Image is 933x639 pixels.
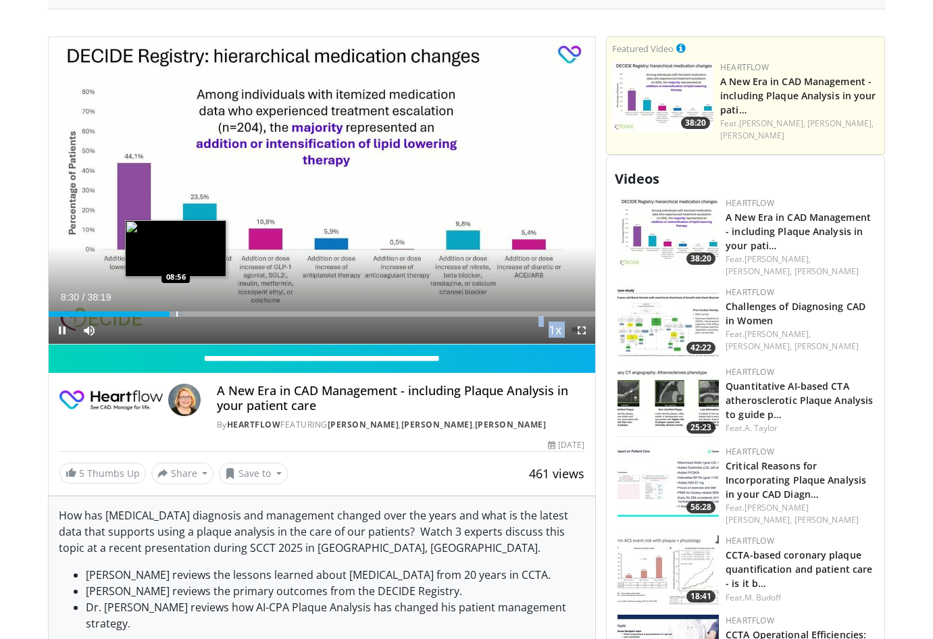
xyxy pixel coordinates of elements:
[87,292,111,303] span: 38:19
[59,384,163,416] img: Heartflow
[49,311,596,317] div: Progress Bar
[49,317,76,344] button: Pause
[328,419,399,430] a: [PERSON_NAME]
[219,463,288,484] button: Save to
[86,599,586,632] li: Dr. [PERSON_NAME] reviews how AI-CPA Plaque Analysis has changed his patient management strategy.
[475,419,547,430] a: [PERSON_NAME]
[617,286,719,357] img: 65719914-b9df-436f-8749-217792de2567.150x105_q85_crop-smart_upscale.jpg
[49,37,596,345] video-js: Video Player
[227,419,281,430] a: Heartflow
[168,384,201,416] img: Avatar
[745,592,782,603] a: M. Budoff
[739,118,805,129] a: [PERSON_NAME],
[720,75,876,116] a: A New Era in CAD Management - including Plaque Analysis in your pati…
[795,514,859,526] a: [PERSON_NAME]
[795,265,859,277] a: [PERSON_NAME]
[726,253,874,278] div: Feat.
[529,465,584,482] span: 461 views
[726,615,774,626] a: Heartflow
[617,446,719,517] a: 56:28
[548,439,584,451] div: [DATE]
[726,446,774,457] a: Heartflow
[615,170,659,188] span: Videos
[217,384,584,413] h4: A New Era in CAD Management - including Plaque Analysis in your patient care
[726,502,809,526] a: [PERSON_NAME] [PERSON_NAME],
[617,446,719,517] img: b2ff4880-67be-4c9f-bf3d-a798f7182cd6.150x105_q85_crop-smart_upscale.jpg
[61,292,79,303] span: 8:30
[617,366,719,437] img: 248d14eb-d434-4f54-bc7d-2124e3d05da6.150x105_q85_crop-smart_upscale.jpg
[617,366,719,437] a: 25:23
[726,211,871,252] a: A New Era in CAD Management - including Plaque Analysis in your pati…
[686,342,715,354] span: 42:22
[686,590,715,603] span: 18:41
[726,548,872,590] a: CCTA-based coronary plaque quantification and patient care - is it b…
[726,535,774,546] a: Heartflow
[726,340,792,352] a: [PERSON_NAME],
[745,328,811,340] a: [PERSON_NAME],
[720,118,879,142] div: Feat.
[568,317,595,344] button: Fullscreen
[726,286,774,298] a: Heartflow
[726,459,866,501] a: Critical Reasons for Incorporating Plaque Analysis in your CAD Diagn…
[726,592,874,604] div: Feat.
[745,422,778,434] a: A. Taylor
[617,197,719,268] img: 738d0e2d-290f-4d89-8861-908fb8b721dc.150x105_q85_crop-smart_upscale.jpg
[612,43,674,55] small: Featured Video
[726,328,874,353] div: Feat.
[726,265,792,277] a: [PERSON_NAME],
[686,421,715,434] span: 25:23
[720,61,769,73] a: Heartflow
[795,340,859,352] a: [PERSON_NAME]
[82,292,85,303] span: /
[76,317,103,344] button: Mute
[612,61,713,132] a: 38:20
[59,507,586,556] p: How has [MEDICAL_DATA] diagnosis and management changed over the years and what is the latest dat...
[612,61,713,132] img: 738d0e2d-290f-4d89-8861-908fb8b721dc.150x105_q85_crop-smart_upscale.jpg
[726,366,774,378] a: Heartflow
[807,118,874,129] a: [PERSON_NAME],
[125,220,226,277] img: image.jpeg
[726,380,873,421] a: Quantitative AI-based CTA atherosclerotic Plaque Analysis to guide p…
[79,467,84,480] span: 5
[86,567,586,583] li: [PERSON_NAME] reviews the lessons learned about [MEDICAL_DATA] from 20 years in CCTA.
[745,253,811,265] a: [PERSON_NAME],
[541,317,568,344] button: Playback Rate
[617,535,719,606] a: 18:41
[217,419,584,431] div: By FEATURING , ,
[726,502,874,526] div: Feat.
[617,197,719,268] a: 38:20
[726,197,774,209] a: Heartflow
[681,117,710,129] span: 38:20
[720,130,784,141] a: [PERSON_NAME]
[617,286,719,357] a: 42:22
[86,583,586,599] li: [PERSON_NAME] reviews the primary outcomes from the DECIDE Registry.
[726,422,874,434] div: Feat.
[686,501,715,513] span: 56:28
[686,253,715,265] span: 38:20
[617,535,719,606] img: 73737796-d99c-44d3-abd7-fe12f4733765.150x105_q85_crop-smart_upscale.jpg
[59,463,146,484] a: 5 Thumbs Up
[726,300,865,327] a: Challenges of Diagnosing CAD in Women
[401,419,473,430] a: [PERSON_NAME]
[151,463,214,484] button: Share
